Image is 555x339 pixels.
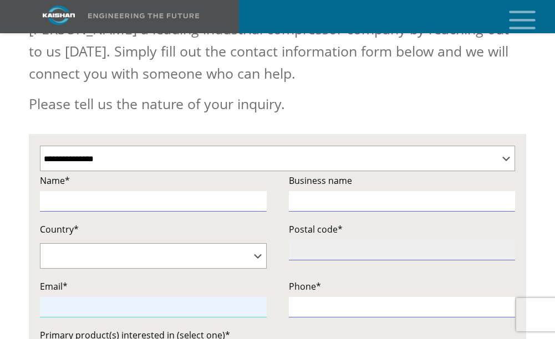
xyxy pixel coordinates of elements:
[505,7,523,26] a: mobile menu
[29,93,526,115] p: Please tell us the nature of your inquiry.
[88,13,199,18] img: Engineering the future
[289,173,515,188] label: Business name
[289,222,515,237] label: Postal code*
[289,279,515,294] label: Phone*
[40,222,266,237] label: Country*
[40,279,266,294] label: Email*
[17,6,100,25] img: kaishan logo
[40,173,266,188] label: Name*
